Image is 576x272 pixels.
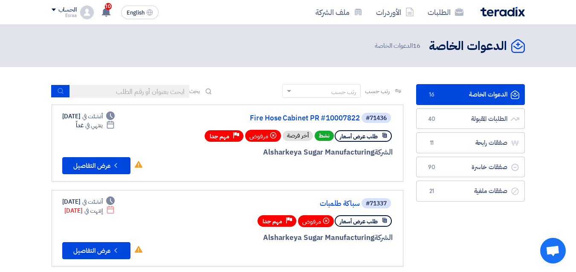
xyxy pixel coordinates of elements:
div: Alsharkeya Sugar Manufacturing [188,147,393,158]
button: عرض التفاصيل [62,242,130,259]
button: عرض التفاصيل [62,157,130,174]
a: صفقات رابحة11 [416,132,525,153]
span: طلب عرض أسعار [340,132,378,140]
span: طلب عرض أسعار [340,217,378,225]
span: ينتهي في [85,121,103,130]
span: 21 [427,187,437,196]
span: رتب حسب [365,87,389,96]
span: 16 [427,91,437,99]
div: مرفوض [245,130,281,142]
span: 40 [427,115,437,123]
a: سباكة طلمبات [189,200,360,208]
div: #71337 [366,201,387,207]
a: الدعوات الخاصة16 [416,84,525,105]
img: profile_test.png [80,6,94,19]
div: الحساب [58,6,77,14]
div: Alsharkeya Sugar Manufacturing [188,232,393,243]
div: #71436 [366,115,387,121]
span: نشط [315,131,334,141]
div: [DATE] [62,112,115,121]
div: غداً [76,121,115,130]
input: ابحث بعنوان أو رقم الطلب [70,85,189,98]
span: بحث [189,87,200,96]
div: [DATE] [64,206,115,215]
h2: الدعوات الخاصة [429,38,507,55]
span: الشركة [374,232,393,243]
a: الطلبات المقبولة40 [416,108,525,129]
span: مهم جدا [263,217,282,225]
a: الطلبات [421,2,470,22]
span: الشركة [374,147,393,158]
button: English [121,6,159,19]
span: مهم جدا [210,132,229,140]
a: Fire Hose Cabinet PR #10007822 [189,114,360,122]
span: 10 [105,3,112,10]
a: ملف الشركة [309,2,369,22]
span: English [127,10,145,16]
span: أنشئت في [82,197,103,206]
img: Teradix logo [480,7,525,17]
div: أخر فرصة [283,131,313,141]
div: [DATE] [62,197,115,206]
a: الأوردرات [369,2,421,22]
span: 16 [413,41,420,50]
span: إنتهت في [84,206,103,215]
div: Open chat [540,238,566,263]
span: 11 [427,139,437,147]
a: صفقات ملغية21 [416,181,525,202]
div: Esraa [52,13,77,18]
a: صفقات خاسرة90 [416,157,525,178]
div: مرفوض [298,215,334,227]
span: أنشئت في [82,112,103,121]
span: 90 [427,163,437,172]
span: الدعوات الخاصة [375,41,422,51]
div: رتب حسب [331,88,356,97]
